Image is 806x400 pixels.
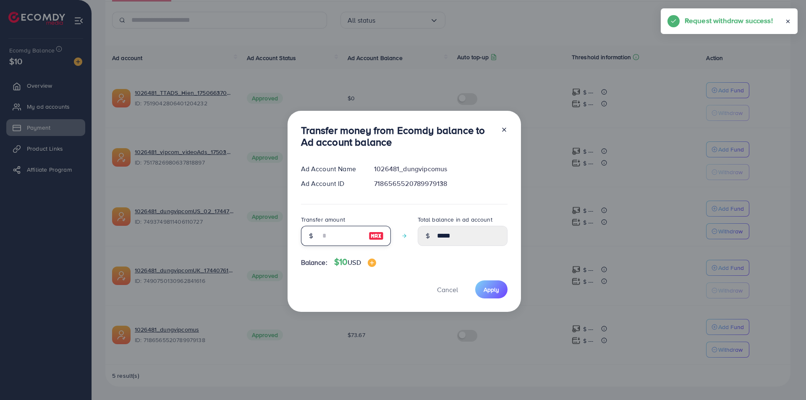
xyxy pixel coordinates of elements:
[437,285,458,294] span: Cancel
[334,257,376,267] h4: $10
[368,259,376,267] img: image
[348,258,361,267] span: USD
[418,215,492,224] label: Total balance in ad account
[369,231,384,241] img: image
[367,164,514,174] div: 1026481_dungvipcomus
[301,215,345,224] label: Transfer amount
[484,285,499,294] span: Apply
[770,362,800,394] iframe: Chat
[301,124,494,149] h3: Transfer money from Ecomdy balance to Ad account balance
[427,280,468,298] button: Cancel
[294,164,368,174] div: Ad Account Name
[294,179,368,188] div: Ad Account ID
[475,280,508,298] button: Apply
[685,15,773,26] h5: Request withdraw success!
[367,179,514,188] div: 7186565520789979138
[301,258,327,267] span: Balance:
